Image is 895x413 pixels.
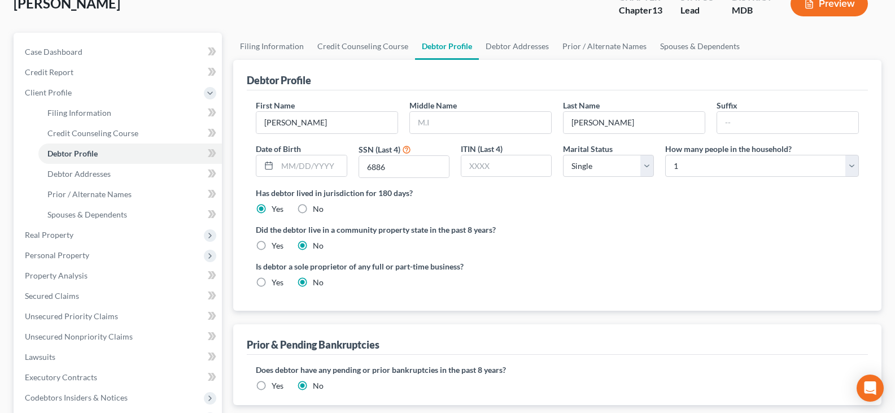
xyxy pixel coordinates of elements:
[272,240,283,251] label: Yes
[256,187,859,199] label: Has debtor lived in jurisdiction for 180 days?
[25,88,72,97] span: Client Profile
[311,33,415,60] a: Credit Counseling Course
[16,42,222,62] a: Case Dashboard
[313,203,324,215] label: No
[256,112,398,133] input: --
[256,260,552,272] label: Is debtor a sole proprietor of any full or part-time business?
[38,103,222,123] a: Filing Information
[25,311,118,321] span: Unsecured Priority Claims
[47,108,111,118] span: Filing Information
[313,380,324,392] label: No
[256,143,301,155] label: Date of Birth
[25,291,79,301] span: Secured Claims
[461,155,551,177] input: XXXX
[25,271,88,280] span: Property Analysis
[256,99,295,111] label: First Name
[256,364,859,376] label: Does debtor have any pending or prior bankruptcies in the past 8 years?
[25,67,73,77] span: Credit Report
[564,112,705,133] input: --
[38,184,222,205] a: Prior / Alternate Names
[247,338,379,351] div: Prior & Pending Bankruptcies
[359,144,400,155] label: SSN (Last 4)
[313,240,324,251] label: No
[47,189,132,199] span: Prior / Alternate Names
[25,372,97,382] span: Executory Contracts
[359,156,449,177] input: XXXX
[233,33,311,60] a: Filing Information
[16,286,222,306] a: Secured Claims
[25,352,55,362] span: Lawsuits
[272,203,283,215] label: Yes
[409,99,457,111] label: Middle Name
[313,277,324,288] label: No
[16,367,222,388] a: Executory Contracts
[732,4,772,17] div: MDB
[38,164,222,184] a: Debtor Addresses
[256,224,859,236] label: Did the debtor live in a community property state in the past 8 years?
[38,123,222,144] a: Credit Counseling Course
[25,230,73,240] span: Real Property
[665,143,792,155] label: How many people in the household?
[652,5,662,15] span: 13
[619,4,662,17] div: Chapter
[415,33,479,60] a: Debtor Profile
[717,112,858,133] input: --
[247,73,311,87] div: Debtor Profile
[16,62,222,82] a: Credit Report
[47,149,98,158] span: Debtor Profile
[653,33,746,60] a: Spouses & Dependents
[717,99,737,111] label: Suffix
[461,143,503,155] label: ITIN (Last 4)
[38,205,222,225] a: Spouses & Dependents
[25,250,89,260] span: Personal Property
[563,143,613,155] label: Marital Status
[410,112,551,133] input: M.I
[556,33,653,60] a: Prior / Alternate Names
[47,169,111,179] span: Debtor Addresses
[16,266,222,286] a: Property Analysis
[479,33,556,60] a: Debtor Addresses
[25,393,128,402] span: Codebtors Insiders & Notices
[680,4,714,17] div: Lead
[47,128,138,138] span: Credit Counseling Course
[25,332,133,341] span: Unsecured Nonpriority Claims
[25,47,82,56] span: Case Dashboard
[16,306,222,327] a: Unsecured Priority Claims
[857,375,884,402] div: Open Intercom Messenger
[16,347,222,367] a: Lawsuits
[563,99,600,111] label: Last Name
[277,155,346,177] input: MM/DD/YYYY
[16,327,222,347] a: Unsecured Nonpriority Claims
[47,210,127,219] span: Spouses & Dependents
[38,144,222,164] a: Debtor Profile
[272,277,283,288] label: Yes
[272,380,283,392] label: Yes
